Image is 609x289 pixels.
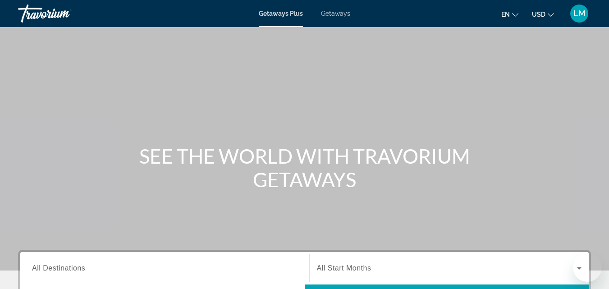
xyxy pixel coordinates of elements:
[501,8,518,21] button: Change language
[18,2,108,25] a: Travorium
[317,264,371,272] span: All Start Months
[568,4,591,23] button: User Menu
[136,144,474,191] h1: SEE THE WORLD WITH TRAVORIUM GETAWAYS
[32,264,85,272] span: All Destinations
[321,10,350,17] a: Getaways
[573,9,586,18] span: LM
[259,10,303,17] a: Getaways Plus
[532,8,554,21] button: Change currency
[532,11,545,18] span: USD
[573,253,602,282] iframe: Button to launch messaging window
[501,11,510,18] span: en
